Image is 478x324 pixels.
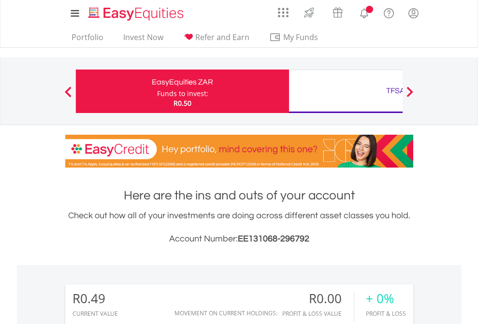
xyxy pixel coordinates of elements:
div: R0.00 [282,292,354,306]
span: R0.50 [174,99,191,108]
div: + 0% [366,292,406,306]
h3: Account Number: [65,232,413,246]
button: Previous [58,91,78,101]
img: EasyEquities_Logo.png [87,6,188,22]
span: EE131068-296792 [238,234,309,243]
span: Refer and Earn [195,32,249,42]
h1: Here are the ins and outs of your account [65,187,413,204]
a: FAQ's and Support [377,2,401,22]
span: My Funds [269,31,333,43]
a: Vouchers [323,2,352,20]
div: EasyEquities ZAR [82,75,283,89]
img: thrive-v2.svg [301,5,317,20]
button: Next [400,91,420,101]
div: Profit & Loss Value [282,310,354,317]
img: vouchers-v2.svg [330,5,346,20]
a: AppsGrid [272,2,295,18]
img: grid-menu-icon.svg [278,7,289,18]
div: Profit & Loss [366,310,406,317]
div: CURRENT VALUE [72,310,118,317]
a: Home page [85,2,188,22]
a: Invest Now [119,32,167,47]
a: Notifications [352,2,377,22]
a: My Profile [401,2,426,24]
div: Movement on Current Holdings: [174,310,277,316]
a: Portfolio [68,32,107,47]
img: EasyCredit Promotion Banner [65,135,413,168]
div: R0.49 [72,292,118,306]
div: Funds to invest: [157,89,208,99]
div: Check out how all of your investments are doing across different asset classes you hold. [65,209,413,246]
a: Refer and Earn [179,32,253,47]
